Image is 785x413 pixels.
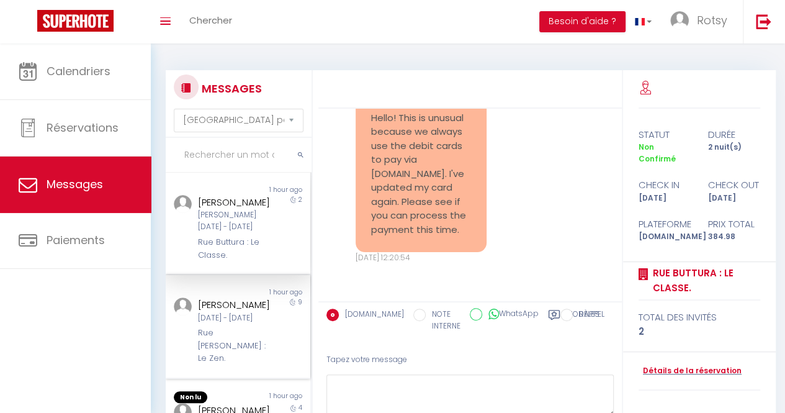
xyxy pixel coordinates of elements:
[639,142,676,164] span: Non Confirmé
[699,142,768,165] div: 2 nuit(s)
[298,195,302,204] span: 2
[238,185,310,195] div: 1 hour ago
[198,297,274,312] div: [PERSON_NAME]
[670,11,689,30] img: ...
[648,266,761,295] a: Rue Buttura : Le Classe.
[699,231,768,243] div: 384.98
[699,217,768,232] div: Prix total
[37,10,114,32] img: Super Booking
[47,176,103,192] span: Messages
[630,231,699,243] div: [DOMAIN_NAME]
[699,127,768,142] div: durée
[371,111,472,237] pre: Hello! This is unusual because we always use the debit cards to pay via [DOMAIN_NAME]. I've updat...
[198,236,274,261] div: Rue Buttura : Le Classe.
[166,138,312,173] input: Rechercher un mot clé
[238,391,310,404] div: 1 hour ago
[426,309,460,332] label: NOTE INTERNE
[756,14,771,29] img: logout
[639,365,742,377] a: Détails de la réservation
[47,232,105,248] span: Paiements
[198,209,274,233] div: [PERSON_NAME][DATE] - [DATE]
[339,309,404,322] label: [DOMAIN_NAME]
[699,193,768,204] div: [DATE]
[539,11,626,32] button: Besoin d'aide ?
[174,195,192,213] img: ...
[47,63,110,79] span: Calendriers
[174,297,192,315] img: ...
[697,12,727,28] span: Rotsy
[298,403,302,412] span: 4
[630,217,699,232] div: Plateforme
[630,127,699,142] div: statut
[699,178,768,193] div: check out
[189,14,232,27] span: Chercher
[238,288,310,297] div: 1 hour ago
[630,178,699,193] div: check in
[10,5,47,42] button: Ouvrir le widget de chat LiveChat
[298,297,302,307] span: 9
[639,324,761,339] div: 2
[356,252,487,264] div: [DATE] 12:20:54
[326,345,614,375] div: Tapez votre message
[174,391,207,404] span: Non lu
[573,309,604,322] label: RAPPEL
[198,195,274,210] div: [PERSON_NAME]
[482,308,539,322] label: WhatsApp
[639,310,761,325] div: total des invités
[199,75,262,102] h3: MESSAGES
[47,120,119,135] span: Réservations
[198,327,274,365] div: Rue [PERSON_NAME] : Le Zen.
[198,312,274,324] div: [DATE] - [DATE]
[630,193,699,204] div: [DATE]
